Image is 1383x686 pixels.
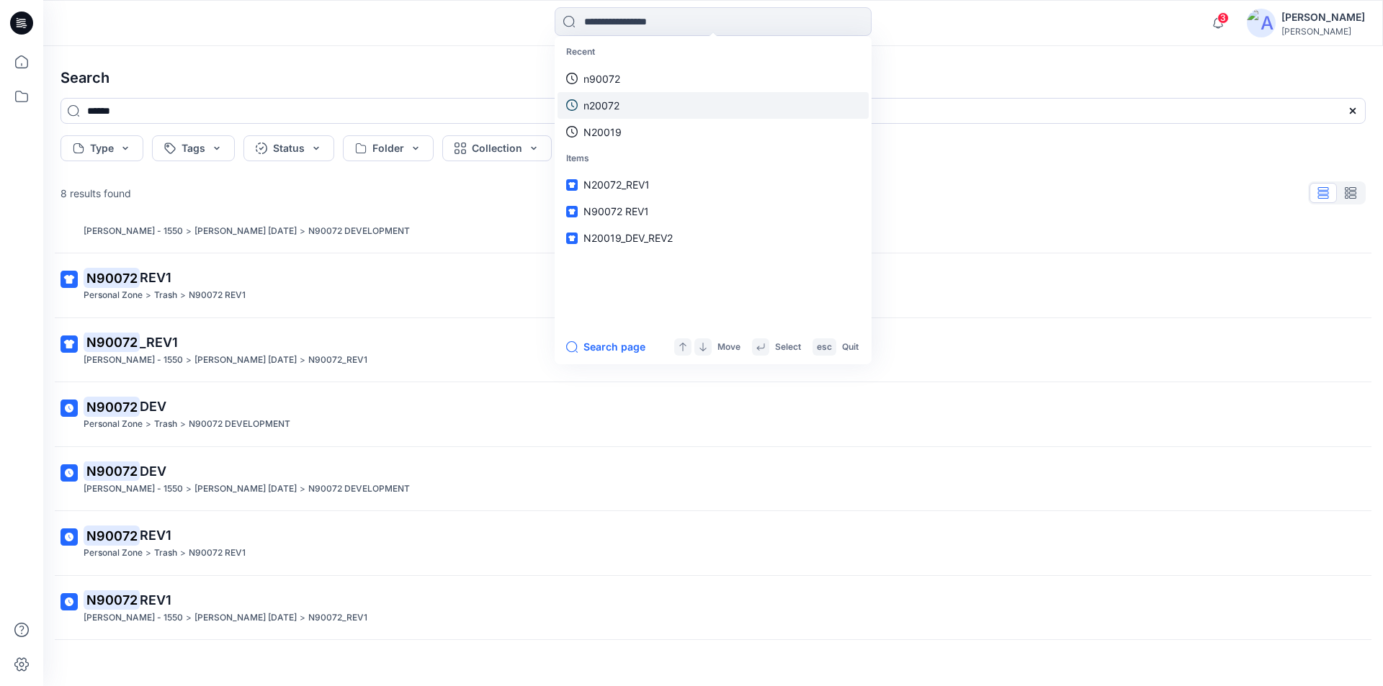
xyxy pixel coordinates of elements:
[180,288,186,303] p: >
[154,546,177,561] p: Trash
[842,340,859,355] p: Quit
[180,546,186,561] p: >
[308,224,410,239] p: N90072 DEVELOPMENT
[300,610,305,626] p: >
[775,340,801,355] p: Select
[1281,26,1365,37] div: [PERSON_NAME]
[558,145,869,172] p: Items
[84,525,140,546] mark: N90072
[84,224,183,239] p: Ellen Tracy - 1550
[84,332,140,352] mark: N90072
[61,186,131,201] p: 8 results found
[154,288,177,303] p: Trash
[52,388,1374,441] a: N90072DEVPersonal Zone>Trash>N90072 DEVELOPMENT
[343,135,434,161] button: Folder
[194,224,297,239] p: Ellen Tracy Aug 25
[140,335,178,350] span: _REV1
[583,205,649,217] span: N90072 REV1
[1247,9,1276,37] img: avatar
[300,353,305,368] p: >
[52,324,1374,376] a: N90072_REV1[PERSON_NAME] - 1550>[PERSON_NAME] [DATE]>N90072_REV1
[84,482,183,497] p: Ellen Tracy - 1550
[300,224,305,239] p: >
[558,171,869,198] a: N20072_REV1
[583,232,673,244] span: N20019_DEV_REV2
[186,224,192,239] p: >
[583,179,650,191] span: N20072_REV1
[717,340,740,355] p: Move
[140,592,171,608] span: REV1
[154,417,177,432] p: Trash
[558,198,869,225] a: N90072 REV1
[140,528,171,543] span: REV1
[84,461,140,481] mark: N90072
[308,610,367,626] p: N90072_REV1
[180,417,186,432] p: >
[558,225,869,251] a: N20019_DEV_REV2
[84,610,183,626] p: Ellen Tracy - 1550
[84,268,140,288] mark: N90072
[186,353,192,368] p: >
[84,288,143,303] p: Personal Zone
[1281,9,1365,26] div: [PERSON_NAME]
[84,417,143,432] p: Personal Zone
[52,259,1374,312] a: N90072REV1Personal Zone>Trash>N90072 REV1
[189,288,246,303] p: N90072 REV1
[140,270,171,285] span: REV1
[300,482,305,497] p: >
[583,98,619,113] p: n20072
[146,417,151,432] p: >
[566,338,645,356] button: Search page
[61,135,143,161] button: Type
[308,353,367,368] p: N90072_REV1
[817,340,832,355] p: esc
[140,464,166,479] span: DEV
[558,119,869,145] a: N20019
[243,135,334,161] button: Status
[146,546,151,561] p: >
[84,353,183,368] p: Ellen Tracy - 1550
[186,482,192,497] p: >
[186,610,192,626] p: >
[442,135,552,161] button: Collection
[84,546,143,561] p: Personal Zone
[1217,12,1229,24] span: 3
[558,92,869,119] a: n20072
[140,399,166,414] span: DEV
[583,71,620,86] p: n90072
[49,58,1377,98] h4: Search
[52,517,1374,569] a: N90072REV1Personal Zone>Trash>N90072 REV1
[52,582,1374,634] a: N90072REV1[PERSON_NAME] - 1550>[PERSON_NAME] [DATE]>N90072_REV1
[194,353,297,368] p: Ellen Tracy Aug 25
[84,590,140,610] mark: N90072
[146,288,151,303] p: >
[558,66,869,92] a: n90072
[194,482,297,497] p: Ellen Tracy Aug 25
[583,125,622,140] p: N20019
[558,39,869,66] p: Recent
[189,417,290,432] p: N90072 DEVELOPMENT
[84,397,140,417] mark: N90072
[308,482,410,497] p: N90072 DEVELOPMENT
[194,610,297,626] p: Ellen Tracy Aug 25
[152,135,235,161] button: Tags
[52,453,1374,505] a: N90072DEV[PERSON_NAME] - 1550>[PERSON_NAME] [DATE]>N90072 DEVELOPMENT
[189,546,246,561] p: N90072 REV1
